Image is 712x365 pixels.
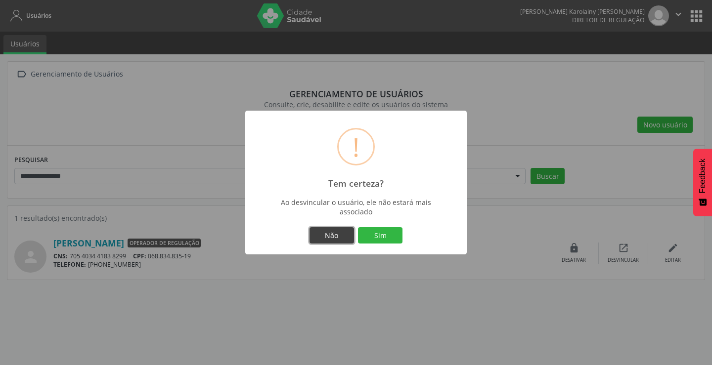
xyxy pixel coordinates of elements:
[693,149,712,216] button: Feedback - Mostrar pesquisa
[698,159,707,193] span: Feedback
[328,178,384,189] h2: Tem certeza?
[353,129,359,164] div: !
[265,198,447,216] div: Ao desvincular o usuário, ele não estará mais associado
[358,227,402,244] button: Sim
[310,227,354,244] button: Não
